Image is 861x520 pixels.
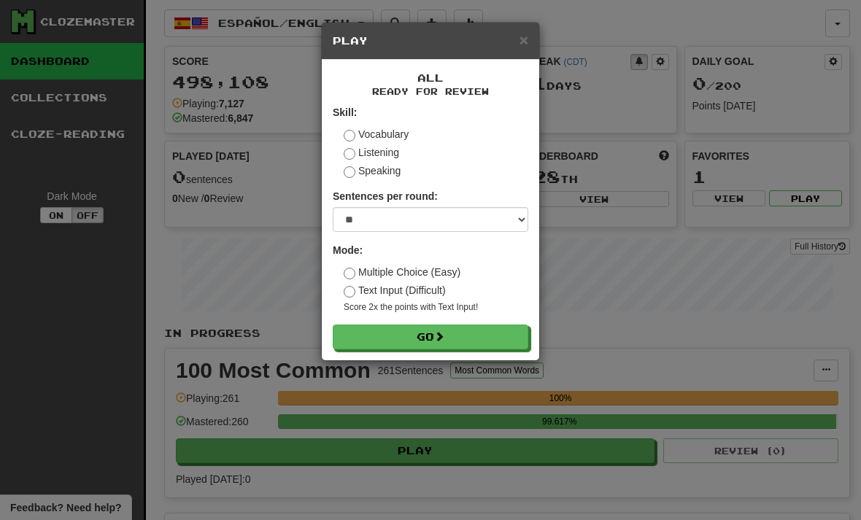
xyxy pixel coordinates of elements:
[333,244,363,256] strong: Mode:
[344,301,528,314] small: Score 2x the points with Text Input !
[344,265,460,279] label: Multiple Choice (Easy)
[333,325,528,349] button: Go
[344,130,355,141] input: Vocabulary
[344,286,355,298] input: Text Input (Difficult)
[333,106,357,118] strong: Skill:
[344,283,446,298] label: Text Input (Difficult)
[333,34,528,48] h5: Play
[520,31,528,48] span: ×
[417,71,444,84] span: All
[344,127,409,141] label: Vocabulary
[333,85,528,98] small: Ready for Review
[344,268,355,279] input: Multiple Choice (Easy)
[344,148,355,160] input: Listening
[344,145,399,160] label: Listening
[344,166,355,178] input: Speaking
[520,32,528,47] button: Close
[344,163,401,178] label: Speaking
[333,189,438,203] label: Sentences per round:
